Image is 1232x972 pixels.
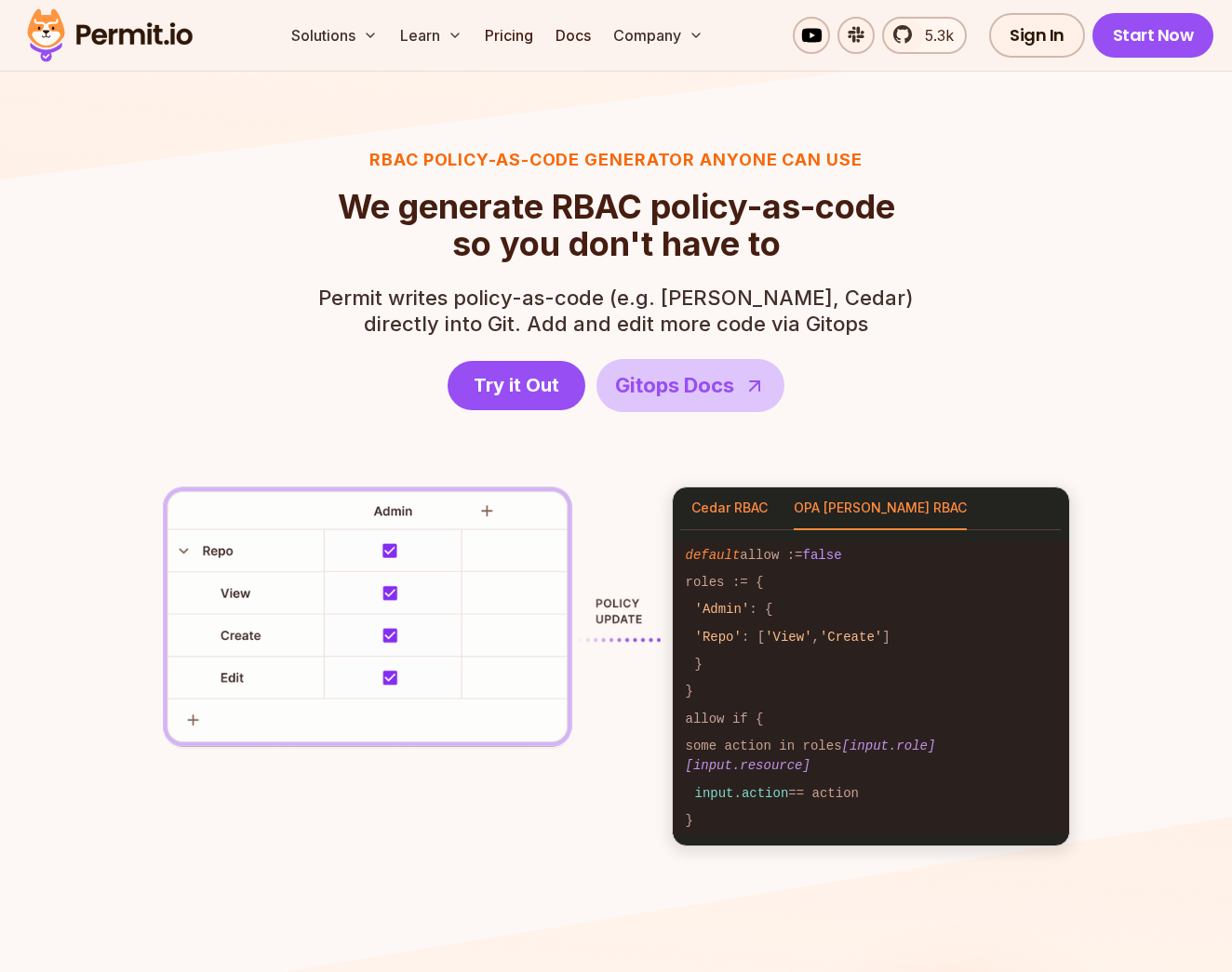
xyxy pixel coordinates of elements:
[596,359,784,412] a: Gitops Docs
[673,569,1069,596] code: roles := {
[794,487,967,530] button: OPA [PERSON_NAME] RBAC
[673,706,1069,733] code: allow if {
[284,17,385,54] button: Solutions
[842,739,936,753] span: [input.role]
[673,779,1069,806] code: == action
[1092,13,1214,58] a: Start Now
[318,285,914,337] p: directly into Git. Add and edit more code via Gitops
[318,285,914,311] span: Permit writes policy-as-code (e.g. [PERSON_NAME], Cedar)
[989,13,1085,58] a: Sign In
[477,17,541,54] a: Pricing
[673,651,1069,678] code: }
[448,361,585,410] a: Try it Out
[803,548,842,563] span: false
[882,17,967,54] a: 5.3k
[691,487,768,530] button: Cedar RBAC
[673,596,1069,623] code: : {
[673,733,1069,779] code: some action in roles
[474,372,559,398] span: Try it Out
[673,678,1069,705] code: }
[673,807,1069,834] code: }
[606,17,711,54] button: Company
[686,548,741,563] span: default
[820,630,882,645] span: 'Create'
[695,786,789,801] span: input.action
[338,188,895,225] span: We generate RBAC policy-as-code
[914,24,954,47] span: 5.3k
[615,370,734,401] span: Gitops Docs
[686,758,810,773] span: [input.resource]
[318,147,914,173] h3: RBAC Policy-as-code generator anyone can use
[673,541,1069,568] code: allow :=
[548,17,598,54] a: Docs
[393,17,470,54] button: Learn
[338,188,895,262] h2: so you don't have to
[19,4,201,67] img: Permit logo
[695,630,742,645] span: 'Repo'
[765,630,811,645] span: 'View'
[673,623,1069,650] code: : [ , ]
[695,602,750,617] span: 'Admin'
